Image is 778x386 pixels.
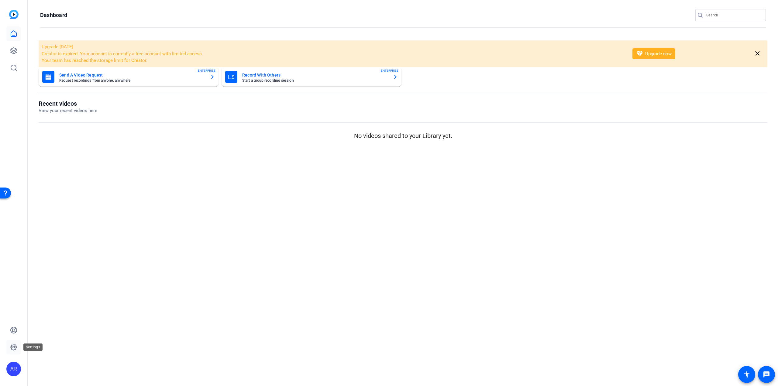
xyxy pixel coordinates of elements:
[23,343,43,351] div: Settings
[42,44,73,50] span: Upgrade [DATE]
[242,79,388,82] mat-card-subtitle: Start a group recording session
[6,362,21,376] div: AR
[59,71,205,79] mat-card-title: Send A Video Request
[39,131,767,140] p: No videos shared to your Library yet.
[763,371,770,378] mat-icon: message
[242,71,388,79] mat-card-title: Record With Others
[9,10,19,19] img: blue-gradient.svg
[381,68,398,73] span: ENTERPRISE
[754,50,761,57] mat-icon: close
[59,79,205,82] mat-card-subtitle: Request recordings from anyone, anywhere
[39,107,97,114] p: View your recent videos here
[39,100,97,107] h1: Recent videos
[706,12,761,19] input: Search
[42,57,625,64] li: Your team has reached the storage limit for Creator.
[636,50,643,57] mat-icon: diamond
[198,68,215,73] span: ENTERPRISE
[42,50,625,57] li: Creator is expired. Your account is currently a free account with limited access.
[40,12,67,19] h1: Dashboard
[743,371,750,378] mat-icon: accessibility
[222,67,401,87] button: Record With OthersStart a group recording sessionENTERPRISE
[632,48,675,59] button: Upgrade now
[39,67,219,87] button: Send A Video RequestRequest recordings from anyone, anywhereENTERPRISE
